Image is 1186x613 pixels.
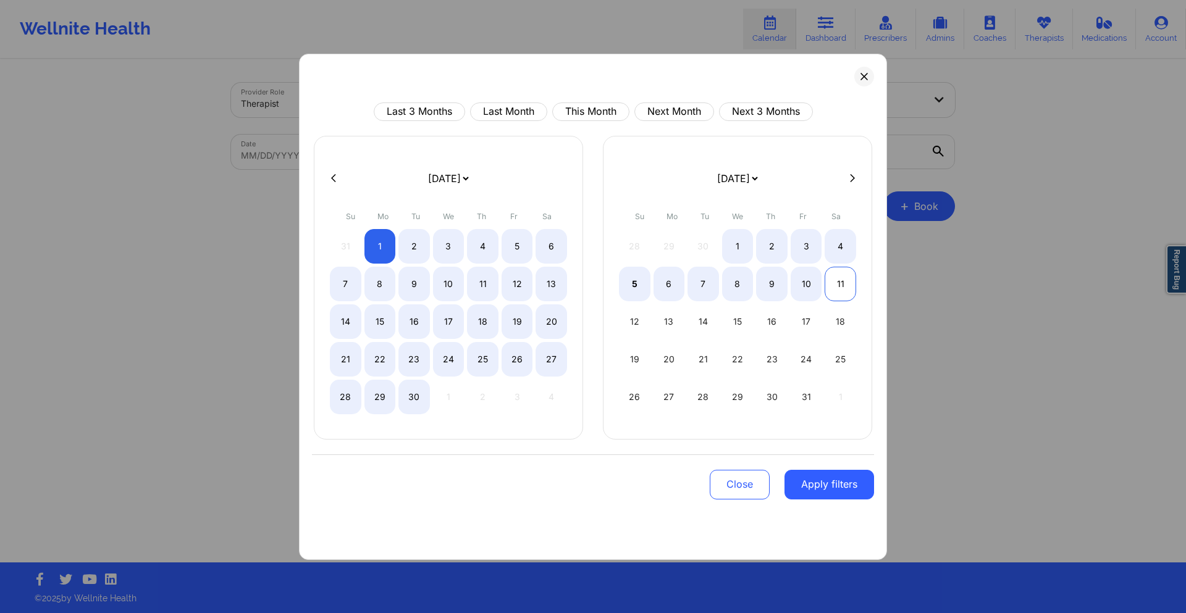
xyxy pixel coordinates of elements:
div: Wed Oct 22 2025 [722,342,754,377]
div: Fri Oct 03 2025 [791,229,822,264]
abbr: Tuesday [700,212,709,221]
abbr: Thursday [766,212,775,221]
button: Next 3 Months [719,102,813,121]
div: Tue Sep 02 2025 [398,229,430,264]
abbr: Friday [799,212,807,221]
div: Fri Sep 12 2025 [502,267,533,301]
div: Sat Sep 20 2025 [536,304,567,339]
div: Tue Oct 21 2025 [688,342,719,377]
button: Apply filters [784,470,874,499]
div: Mon Oct 13 2025 [654,304,685,339]
div: Tue Oct 07 2025 [688,267,719,301]
div: Sun Oct 05 2025 [619,267,650,301]
div: Tue Sep 09 2025 [398,267,430,301]
div: Mon Oct 27 2025 [654,380,685,414]
div: Sun Oct 12 2025 [619,304,650,339]
div: Wed Sep 17 2025 [433,304,465,339]
div: Fri Oct 31 2025 [791,380,822,414]
abbr: Saturday [831,212,841,221]
div: Wed Oct 08 2025 [722,267,754,301]
abbr: Friday [510,212,518,221]
div: Thu Oct 09 2025 [756,267,788,301]
div: Mon Sep 15 2025 [364,304,396,339]
div: Sat Oct 25 2025 [825,342,856,377]
div: Fri Oct 10 2025 [791,267,822,301]
abbr: Saturday [542,212,552,221]
button: Last Month [470,102,547,121]
div: Sat Oct 18 2025 [825,304,856,339]
div: Mon Oct 06 2025 [654,267,685,301]
div: Wed Oct 15 2025 [722,304,754,339]
div: Tue Oct 28 2025 [688,380,719,414]
div: Thu Sep 11 2025 [467,267,498,301]
div: Mon Sep 08 2025 [364,267,396,301]
div: Sun Sep 14 2025 [330,304,361,339]
div: Wed Oct 29 2025 [722,380,754,414]
div: Thu Sep 25 2025 [467,342,498,377]
div: Thu Sep 04 2025 [467,229,498,264]
div: Mon Sep 29 2025 [364,380,396,414]
button: Close [710,470,770,499]
div: Tue Sep 30 2025 [398,380,430,414]
div: Thu Oct 16 2025 [756,304,788,339]
abbr: Thursday [477,212,486,221]
button: This Month [552,102,629,121]
div: Mon Sep 01 2025 [364,229,396,264]
div: Wed Sep 10 2025 [433,267,465,301]
div: Sun Sep 21 2025 [330,342,361,377]
div: Tue Sep 23 2025 [398,342,430,377]
abbr: Tuesday [411,212,420,221]
div: Wed Sep 03 2025 [433,229,465,264]
div: Sat Sep 27 2025 [536,342,567,377]
div: Mon Oct 20 2025 [654,342,685,377]
div: Sat Oct 04 2025 [825,229,856,264]
div: Fri Sep 26 2025 [502,342,533,377]
div: Thu Oct 30 2025 [756,380,788,414]
div: Tue Sep 16 2025 [398,304,430,339]
div: Fri Sep 19 2025 [502,304,533,339]
div: Tue Oct 14 2025 [688,304,719,339]
button: Last 3 Months [374,102,465,121]
div: Thu Oct 02 2025 [756,229,788,264]
div: Fri Oct 24 2025 [791,342,822,377]
abbr: Wednesday [732,212,743,221]
abbr: Monday [667,212,678,221]
button: Next Month [634,102,714,121]
div: Sat Sep 06 2025 [536,229,567,264]
div: Sat Oct 11 2025 [825,267,856,301]
div: Wed Oct 01 2025 [722,229,754,264]
div: Wed Sep 24 2025 [433,342,465,377]
div: Fri Sep 05 2025 [502,229,533,264]
div: Sat Sep 13 2025 [536,267,567,301]
div: Sun Oct 19 2025 [619,342,650,377]
div: Mon Sep 22 2025 [364,342,396,377]
div: Thu Sep 18 2025 [467,304,498,339]
div: Fri Oct 17 2025 [791,304,822,339]
div: Sun Oct 26 2025 [619,380,650,414]
abbr: Sunday [635,212,644,221]
abbr: Wednesday [443,212,454,221]
div: Sun Sep 07 2025 [330,267,361,301]
div: Thu Oct 23 2025 [756,342,788,377]
div: Sun Sep 28 2025 [330,380,361,414]
abbr: Monday [377,212,389,221]
abbr: Sunday [346,212,355,221]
